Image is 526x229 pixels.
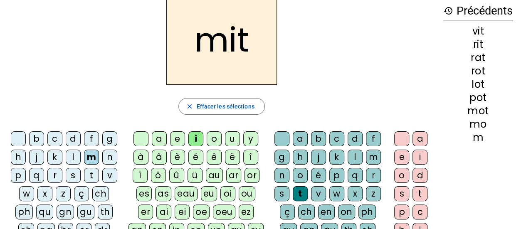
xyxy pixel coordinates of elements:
div: p [394,204,409,219]
div: b [311,131,326,146]
div: î [243,150,258,165]
div: eau [175,186,198,201]
div: ei [175,204,190,219]
div: en [318,204,335,219]
div: ph [358,204,376,219]
div: rot [443,66,513,76]
div: n [274,168,289,183]
div: er [138,204,153,219]
div: ai [156,204,171,219]
div: rat [443,53,513,63]
div: o [207,131,222,146]
div: n [102,150,117,165]
span: Effacer les sélections [196,101,254,111]
div: y [243,131,258,146]
div: à [133,150,148,165]
div: oeu [213,204,235,219]
div: ch [92,186,109,201]
div: o [394,168,409,183]
div: c [329,131,344,146]
div: z [56,186,71,201]
div: q [348,168,363,183]
div: s [66,168,81,183]
div: w [19,186,34,201]
div: d [66,131,81,146]
div: q [29,168,44,183]
div: or [244,168,259,183]
div: k [47,150,62,165]
div: oi [220,186,235,201]
div: ou [239,186,255,201]
div: gu [77,204,94,219]
div: w [329,186,344,201]
div: c [47,131,62,146]
div: f [84,131,99,146]
mat-icon: close [185,103,193,110]
div: i [188,131,203,146]
div: o [293,168,308,183]
div: mo [443,119,513,129]
mat-icon: history [443,6,453,16]
div: s [274,186,289,201]
h3: Précédents [443,2,513,20]
div: ô [151,168,166,183]
div: m [366,150,381,165]
div: ar [226,168,241,183]
div: x [37,186,52,201]
div: t [84,168,99,183]
div: ê [207,150,222,165]
div: p [11,168,26,183]
div: l [348,150,363,165]
div: h [293,150,308,165]
div: é [188,150,203,165]
div: vit [443,26,513,36]
div: on [338,204,355,219]
div: k [329,150,344,165]
div: ph [15,204,33,219]
div: d [412,168,427,183]
div: ü [188,168,202,183]
div: ë [225,150,240,165]
div: e [170,131,185,146]
div: ez [239,204,254,219]
div: r [366,168,381,183]
div: a [412,131,427,146]
div: p [329,168,344,183]
div: f [366,131,381,146]
div: a [293,131,308,146]
div: as [155,186,171,201]
div: qu [36,204,53,219]
div: j [311,150,326,165]
div: g [274,150,289,165]
div: th [98,204,113,219]
div: es [136,186,152,201]
div: s [394,186,409,201]
div: r [47,168,62,183]
div: ï [133,168,148,183]
div: b [29,131,44,146]
div: pot [443,93,513,103]
div: u [225,131,240,146]
div: rit [443,39,513,49]
div: ç [74,186,89,201]
div: gn [57,204,74,219]
div: z [366,186,381,201]
div: â [152,150,167,165]
div: d [348,131,363,146]
div: c [412,204,427,219]
div: ch [298,204,315,219]
div: e [394,150,409,165]
div: é [311,168,326,183]
div: oe [193,204,210,219]
div: lot [443,79,513,89]
div: mot [443,106,513,116]
div: h [11,150,26,165]
div: m [84,150,99,165]
div: è [170,150,185,165]
div: j [29,150,44,165]
div: v [102,168,117,183]
div: t [293,186,308,201]
div: û [169,168,184,183]
div: g [102,131,117,146]
div: au [206,168,223,183]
